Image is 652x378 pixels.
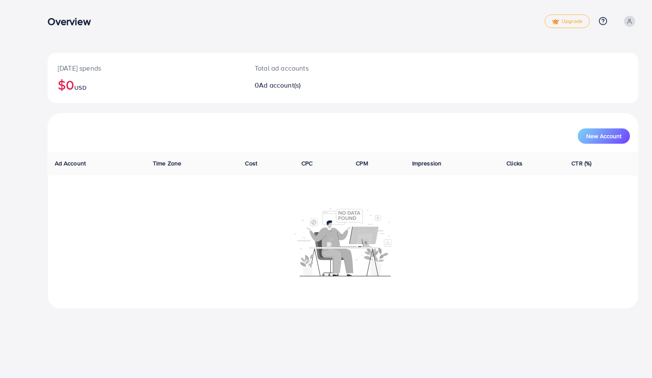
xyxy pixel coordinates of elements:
[552,18,582,25] span: Upgrade
[55,159,86,168] span: Ad Account
[586,133,621,139] span: New Account
[571,159,591,168] span: CTR (%)
[74,83,86,92] span: USD
[245,159,257,168] span: Cost
[356,159,368,168] span: CPM
[301,159,312,168] span: CPC
[295,207,391,276] img: No account
[259,80,301,90] span: Ad account(s)
[255,63,382,73] p: Total ad accounts
[255,81,382,89] h2: 0
[48,15,97,28] h3: Overview
[153,159,181,168] span: Time Zone
[412,159,442,168] span: Impression
[58,63,234,73] p: [DATE] spends
[552,19,559,25] img: tick
[58,77,234,93] h2: $0
[578,128,630,144] button: New Account
[506,159,523,168] span: Clicks
[545,14,590,28] a: tickUpgrade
